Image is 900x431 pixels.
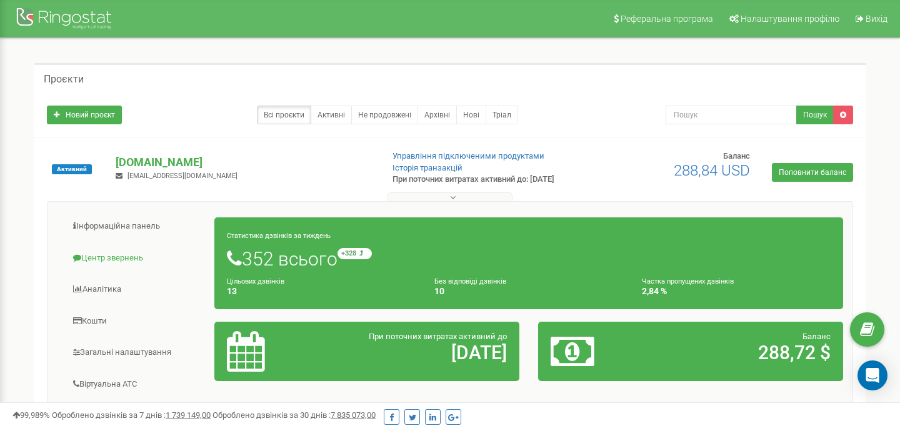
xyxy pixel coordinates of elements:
[642,287,831,296] h4: 2,84 %
[227,232,331,240] small: Статистика дзвінків за тиждень
[52,164,92,174] span: Активний
[741,14,839,24] span: Налаштування профілю
[369,332,507,341] span: При поточних витратах активний до
[12,410,50,420] span: 99,989%
[866,14,887,24] span: Вихід
[417,106,457,124] a: Архівні
[57,306,215,337] a: Кошти
[116,154,372,171] p: [DOMAIN_NAME]
[434,277,506,285] small: Без відповіді дзвінків
[723,151,750,161] span: Баланс
[796,106,834,124] button: Пошук
[227,277,284,285] small: Цільових дзвінків
[456,106,486,124] a: Нові
[44,74,84,85] h5: Проєкти
[57,243,215,274] a: Центр звернень
[57,337,215,368] a: Загальні налаштування
[666,106,797,124] input: Пошук
[674,162,750,179] span: 288,84 USD
[212,410,376,420] span: Оброблено дзвінків за 30 днів :
[311,106,352,124] a: Активні
[57,274,215,305] a: Аналiтика
[57,369,215,400] a: Віртуальна АТС
[434,287,623,296] h4: 10
[57,211,215,242] a: Інформаційна панель
[392,174,580,186] p: При поточних витратах активний до: [DATE]
[392,163,462,172] a: Історія транзакцій
[351,106,418,124] a: Не продовжені
[772,163,853,182] a: Поповнити баланс
[47,106,122,124] a: Новий проєкт
[857,360,887,390] div: Open Intercom Messenger
[166,410,211,420] u: 1 739 149,00
[802,332,831,341] span: Баланс
[331,410,376,420] u: 7 835 073,00
[326,342,507,363] h2: [DATE]
[57,400,215,431] a: Наскрізна аналітика
[337,248,372,259] small: +328
[650,342,831,363] h2: 288,72 $
[52,410,211,420] span: Оброблено дзвінків за 7 днів :
[227,287,416,296] h4: 13
[642,277,734,285] small: Частка пропущених дзвінків
[257,106,311,124] a: Всі проєкти
[486,106,518,124] a: Тріал
[227,248,831,269] h1: 352 всього
[621,14,713,24] span: Реферальна програма
[392,151,544,161] a: Управління підключеними продуктами
[127,172,237,180] span: [EMAIL_ADDRESS][DOMAIN_NAME]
